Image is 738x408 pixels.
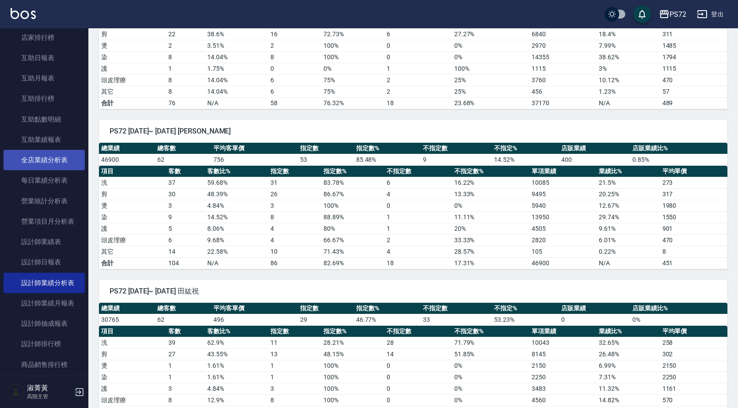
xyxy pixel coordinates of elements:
[452,51,529,63] td: 0 %
[166,394,205,406] td: 8
[384,326,452,337] th: 不指定數
[99,383,166,394] td: 護
[7,383,25,401] img: Person
[529,200,597,211] td: 5940
[660,28,727,40] td: 311
[529,188,597,200] td: 9495
[321,383,384,394] td: 100 %
[492,143,559,154] th: 不指定%
[268,337,321,348] td: 11
[321,211,384,223] td: 88.89 %
[452,246,529,257] td: 28.57 %
[99,177,166,188] td: 洗
[597,188,660,200] td: 20.25 %
[205,188,268,200] td: 48.39 %
[268,97,321,109] td: 58
[693,6,727,23] button: 登出
[384,211,452,223] td: 1
[452,211,529,223] td: 11.11 %
[660,74,727,86] td: 470
[452,188,529,200] td: 13.33 %
[99,303,155,314] th: 總業績
[268,51,321,63] td: 8
[4,150,85,170] a: 全店業績分析表
[559,303,630,314] th: 店販業績
[321,326,384,337] th: 指定數%
[99,166,727,269] table: a dense table
[99,326,166,337] th: 項目
[166,86,205,97] td: 8
[166,200,205,211] td: 3
[4,355,85,375] a: 商品銷售排行榜
[205,177,268,188] td: 59.68 %
[597,348,660,360] td: 26.48 %
[99,40,166,51] td: 燙
[660,40,727,51] td: 1485
[384,394,452,406] td: 0
[205,86,268,97] td: 14.04 %
[597,234,660,246] td: 6.01 %
[166,246,205,257] td: 14
[298,154,354,165] td: 53
[166,51,205,63] td: 8
[205,63,268,74] td: 1.75 %
[452,326,529,337] th: 不指定數%
[421,303,492,314] th: 不指定數
[321,371,384,383] td: 100 %
[205,40,268,51] td: 3.51 %
[268,74,321,86] td: 6
[321,74,384,86] td: 75 %
[166,257,205,269] td: 104
[268,40,321,51] td: 2
[452,394,529,406] td: 0 %
[155,314,211,325] td: 62
[630,154,727,165] td: 0.85 %
[211,154,297,165] td: 756
[529,246,597,257] td: 105
[660,188,727,200] td: 317
[4,191,85,211] a: 營業統計分析表
[529,337,597,348] td: 10043
[597,394,660,406] td: 14.82 %
[354,154,421,165] td: 85.48 %
[321,63,384,74] td: 0 %
[660,51,727,63] td: 1794
[99,86,166,97] td: 其它
[597,51,660,63] td: 38.62 %
[205,223,268,234] td: 8.06 %
[166,234,205,246] td: 6
[166,97,205,109] td: 76
[205,360,268,371] td: 1.61 %
[529,97,597,109] td: 37170
[559,154,630,165] td: 400
[384,74,452,86] td: 2
[4,27,85,48] a: 店家排行榜
[268,28,321,40] td: 16
[298,303,354,314] th: 指定數
[268,326,321,337] th: 指定數
[529,371,597,383] td: 2250
[11,8,36,19] img: Logo
[421,154,492,165] td: 9
[321,188,384,200] td: 86.67 %
[630,314,727,325] td: 0 %
[660,383,727,394] td: 1161
[597,74,660,86] td: 10.12 %
[529,326,597,337] th: 單項業績
[4,273,85,293] a: 設計師業績分析表
[268,200,321,211] td: 3
[99,166,166,177] th: 項目
[421,314,492,325] td: 33
[27,384,72,393] h5: 淑菁黃
[660,223,727,234] td: 901
[4,170,85,191] a: 每日業績分析表
[660,86,727,97] td: 57
[452,383,529,394] td: 0 %
[452,348,529,360] td: 51.85 %
[384,223,452,234] td: 1
[268,63,321,74] td: 0
[321,360,384,371] td: 100 %
[4,88,85,109] a: 互助排行榜
[384,177,452,188] td: 6
[384,51,452,63] td: 0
